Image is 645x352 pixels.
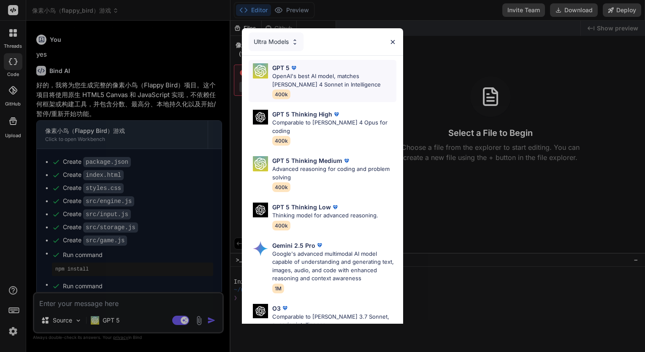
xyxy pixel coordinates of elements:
[332,110,341,119] img: premium
[315,241,324,249] img: premium
[272,211,378,220] p: Thinking model for advanced reasoning.
[290,64,298,72] img: premium
[253,110,268,125] img: Pick Models
[272,313,396,329] p: Comparable to [PERSON_NAME] 3.7 Sonnet, superior intelligence
[389,38,396,46] img: close
[291,38,298,46] img: Pick Models
[253,241,268,256] img: Pick Models
[272,110,332,119] p: GPT 5 Thinking High
[272,221,290,230] span: 400k
[253,63,268,79] img: Pick Models
[272,63,290,72] p: GPT 5
[272,250,396,283] p: Google's advanced multimodal AI model capable of understanding and generating text, images, audio...
[272,241,315,250] p: Gemini 2.5 Pro
[253,304,268,319] img: Pick Models
[331,203,339,211] img: premium
[253,156,268,171] img: Pick Models
[249,32,304,51] div: Ultra Models
[272,203,331,211] p: GPT 5 Thinking Low
[272,136,290,146] span: 400k
[272,182,290,192] span: 400k
[272,304,281,313] p: O3
[272,156,342,165] p: GPT 5 Thinking Medium
[342,157,351,165] img: premium
[281,304,289,312] img: premium
[272,165,396,181] p: Advanced reasoning for coding and problem solving
[272,284,284,293] span: 1M
[272,72,396,89] p: OpenAI's best AI model, matches [PERSON_NAME] 4 Sonnet in Intelligence
[272,89,290,99] span: 400k
[253,203,268,217] img: Pick Models
[272,119,396,135] p: Comparable to [PERSON_NAME] 4 Opus for coding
